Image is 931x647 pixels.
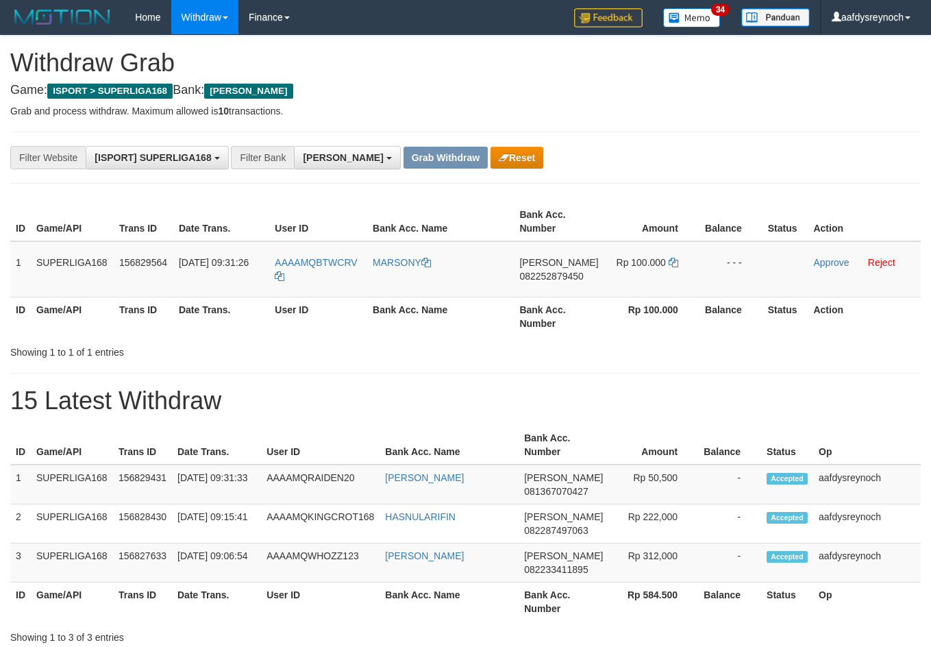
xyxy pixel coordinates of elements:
[524,511,603,522] span: [PERSON_NAME]
[519,257,598,268] span: [PERSON_NAME]
[261,426,380,465] th: User ID
[10,625,377,644] div: Showing 1 to 3 of 3 entries
[813,583,921,622] th: Op
[231,146,294,169] div: Filter Bank
[172,426,261,465] th: Date Trans.
[698,426,761,465] th: Balance
[113,583,172,622] th: Trans ID
[10,84,921,97] h4: Game: Bank:
[10,544,31,583] td: 3
[10,465,31,504] td: 1
[813,426,921,465] th: Op
[813,465,921,504] td: aafdysreynoch
[113,465,172,504] td: 156829431
[669,257,678,268] a: Copy 100000 to clipboard
[10,504,31,544] td: 2
[524,564,588,575] span: Copy 082233411895 to clipboard
[367,297,514,336] th: Bank Acc. Name
[261,544,380,583] td: AAAAMQWHOZZ123
[385,472,464,483] a: [PERSON_NAME]
[608,504,698,544] td: Rp 222,000
[31,583,113,622] th: Game/API
[31,426,113,465] th: Game/API
[47,84,173,99] span: ISPORT > SUPERLIGA168
[514,297,604,336] th: Bank Acc. Number
[172,583,261,622] th: Date Trans.
[31,202,114,241] th: Game/API
[172,504,261,544] td: [DATE] 09:15:41
[10,202,31,241] th: ID
[519,583,608,622] th: Bank Acc. Number
[86,146,228,169] button: [ISPORT] SUPERLIGA168
[218,106,229,117] strong: 10
[114,202,173,241] th: Trans ID
[10,7,114,27] img: MOTION_logo.png
[31,465,113,504] td: SUPERLIGA168
[173,297,269,336] th: Date Trans.
[269,202,367,241] th: User ID
[813,257,849,268] a: Approve
[10,104,921,118] p: Grab and process withdraw. Maximum allowed is transactions.
[261,465,380,504] td: AAAAMQRAIDEN20
[608,544,698,583] td: Rp 312,000
[10,241,31,297] td: 1
[698,544,761,583] td: -
[604,297,699,336] th: Rp 100.000
[275,257,357,282] a: AAAAMQBTWCRV
[514,202,604,241] th: Bank Acc. Number
[275,257,357,268] span: AAAAMQBTWCRV
[698,504,761,544] td: -
[373,257,431,268] a: MARSONY
[699,241,762,297] td: - - -
[761,583,813,622] th: Status
[404,147,488,169] button: Grab Withdraw
[519,426,608,465] th: Bank Acc. Number
[385,550,464,561] a: [PERSON_NAME]
[767,512,808,524] span: Accepted
[868,257,895,268] a: Reject
[10,583,31,622] th: ID
[519,271,583,282] span: Copy 082252879450 to clipboard
[699,297,762,336] th: Balance
[767,473,808,485] span: Accepted
[698,465,761,504] td: -
[95,152,211,163] span: [ISPORT] SUPERLIGA168
[10,387,921,415] h1: 15 Latest Withdraw
[10,49,921,77] h1: Withdraw Grab
[261,583,380,622] th: User ID
[608,465,698,504] td: Rp 50,500
[767,551,808,563] span: Accepted
[31,297,114,336] th: Game/API
[119,257,167,268] span: 156829564
[813,504,921,544] td: aafdysreynoch
[698,583,761,622] th: Balance
[10,426,31,465] th: ID
[813,544,921,583] td: aafdysreynoch
[491,147,543,169] button: Reset
[808,297,921,336] th: Action
[524,486,588,497] span: Copy 081367070427 to clipboard
[113,544,172,583] td: 156827633
[741,8,810,27] img: panduan.png
[524,550,603,561] span: [PERSON_NAME]
[808,202,921,241] th: Action
[10,340,377,359] div: Showing 1 to 1 of 1 entries
[10,146,86,169] div: Filter Website
[524,525,588,536] span: Copy 082287497063 to clipboard
[608,583,698,622] th: Rp 584.500
[367,202,514,241] th: Bank Acc. Name
[261,504,380,544] td: AAAAMQKINGCROT168
[711,3,730,16] span: 34
[172,544,261,583] td: [DATE] 09:06:54
[380,426,519,465] th: Bank Acc. Name
[608,426,698,465] th: Amount
[173,202,269,241] th: Date Trans.
[10,297,31,336] th: ID
[762,297,808,336] th: Status
[179,257,249,268] span: [DATE] 09:31:26
[617,257,666,268] span: Rp 100.000
[574,8,643,27] img: Feedback.jpg
[31,544,113,583] td: SUPERLIGA168
[385,511,456,522] a: HASNULARIFIN
[524,472,603,483] span: [PERSON_NAME]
